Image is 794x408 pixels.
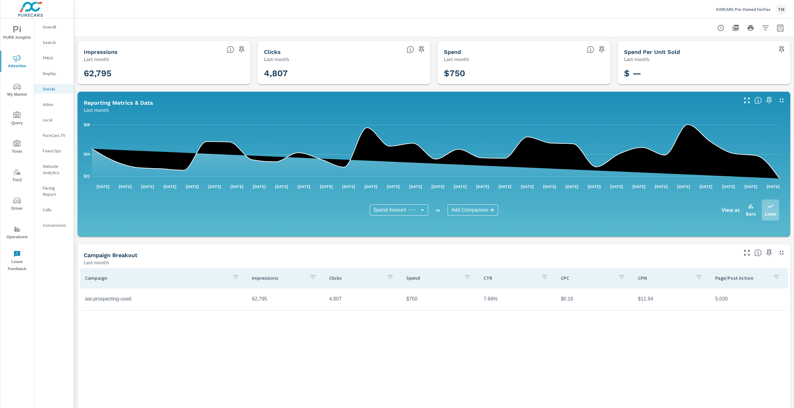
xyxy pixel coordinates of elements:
[405,183,426,190] p: [DATE]
[606,183,627,190] p: [DATE]
[2,197,32,212] span: Driver
[2,83,32,98] span: My Market
[428,207,448,213] p: vs
[264,55,289,63] p: Last month
[43,86,69,92] p: Social
[715,275,768,281] p: Page/Post Action
[34,53,74,63] div: PMAX
[401,291,479,307] td: $750
[764,248,774,258] span: Save this to your personalized report
[324,291,401,307] td: 4,807
[43,117,69,123] p: Local
[237,45,247,55] span: Save this to your personalized report
[84,259,109,266] p: Last month
[448,204,498,216] div: Add Comparison
[624,68,784,79] h3: $ —
[764,95,774,105] span: Save this to your personalized report
[449,183,471,190] p: [DATE]
[754,249,762,257] span: This is a summary of Social performance results by campaign. Each column can be sorted.
[373,207,406,213] span: Spend Amount
[247,291,324,307] td: 62,795
[494,183,516,190] p: [DATE]
[556,291,633,307] td: $0.16
[43,185,69,197] p: Pacing Report
[633,291,710,307] td: $11.94
[43,163,69,176] p: Website Analytics
[226,183,248,190] p: [DATE]
[583,183,605,190] p: [DATE]
[2,112,32,127] span: Query
[444,55,469,63] p: Last month
[746,210,756,217] p: Bars
[624,55,649,63] p: Last month
[43,222,69,228] p: Conversions
[597,45,607,55] span: Save this to your personalized report
[718,183,739,190] p: [DATE]
[34,183,74,199] div: Pacing Report
[765,210,776,217] p: Lines
[628,183,650,190] p: [DATE]
[561,275,613,281] p: CPC
[293,183,315,190] p: [DATE]
[227,46,234,53] span: The number of times an ad was shown on your behalf.
[2,55,32,70] span: Advertise
[382,183,404,190] p: [DATE]
[84,252,137,258] h5: Campaign Breakout
[252,275,304,281] p: Impressions
[34,162,74,177] div: Website Analytics
[754,97,762,104] span: Understand Social data over time and see how metrics compare to each other.
[92,183,114,190] p: [DATE]
[710,291,787,307] td: 5,030
[479,291,556,307] td: 7.66%
[43,148,69,154] p: Fixed Ops
[264,68,424,79] h3: 4,807
[84,123,90,127] text: $28
[34,146,74,156] div: Fixed Ops
[472,183,493,190] p: [DATE]
[181,183,203,190] p: [DATE]
[329,275,381,281] p: Clicks
[137,183,158,190] p: [DATE]
[516,183,538,190] p: [DATE]
[204,183,225,190] p: [DATE]
[0,19,34,275] div: nav menu
[740,183,762,190] p: [DATE]
[722,207,740,213] h6: View as
[587,46,594,53] span: The amount of money spent on advertising during the period.
[744,22,757,34] button: Print Report
[34,69,74,78] div: Display
[444,49,461,55] h5: Spend
[43,207,69,213] p: Calls
[84,49,118,55] h5: Impressions
[248,183,270,190] p: [DATE]
[638,275,690,281] p: CPM
[624,49,680,55] h5: Spend Per Unit Sold
[695,183,717,190] p: [DATE]
[360,183,382,190] p: [DATE]
[484,275,536,281] p: CTR
[84,99,153,106] h5: Reporting Metrics & Data
[85,275,227,281] p: Campaign
[34,22,74,32] div: Overall
[370,204,428,216] div: Spend Amount
[84,106,109,114] p: Last month
[716,7,770,12] p: DARCARS Pre-Owned Fairfax
[84,68,244,79] h3: 62,795
[2,26,32,41] span: PURE Insights
[729,22,742,34] button: "Export Report to PDF"
[34,115,74,125] div: Local
[451,207,488,213] span: Add Comparison
[43,132,69,138] p: PureCars TV
[650,183,672,190] p: [DATE]
[762,183,784,190] p: [DATE]
[417,45,426,55] span: Save this to your personalized report
[80,291,247,307] td: aia-prospecting-used
[444,68,604,79] h3: $750
[315,183,337,190] p: [DATE]
[34,131,74,140] div: PureCars TV
[264,49,281,55] h5: Clicks
[84,174,90,178] text: $21
[2,250,32,273] span: Leave Feedback
[34,84,74,94] div: Social
[271,183,292,190] p: [DATE]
